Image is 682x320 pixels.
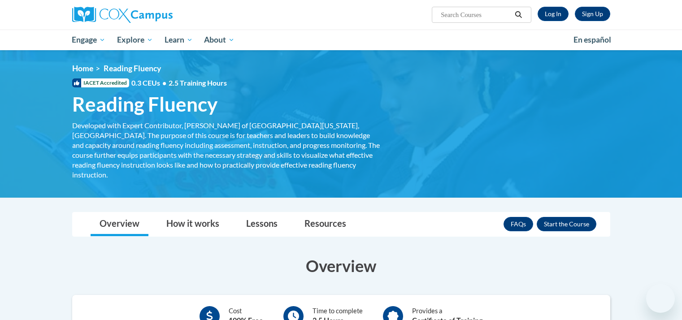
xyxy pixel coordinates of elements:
span: 2.5 Training Hours [169,78,227,87]
span: • [162,78,166,87]
a: Overview [91,212,148,236]
div: Main menu [59,30,624,50]
span: 0.3 CEUs [131,78,227,88]
a: Explore [111,30,159,50]
div: Developed with Expert Contributor, [PERSON_NAME] of [GEOGRAPHIC_DATA][US_STATE], [GEOGRAPHIC_DATA... [72,121,382,180]
button: Search [512,9,525,20]
a: Lessons [237,212,287,236]
span: IACET Accredited [72,78,129,87]
a: Resources [295,212,355,236]
span: Engage [72,35,105,45]
span: En español [573,35,611,44]
a: En español [568,30,617,49]
a: FAQs [504,217,533,231]
button: Enroll [537,217,596,231]
a: Cox Campus [72,7,243,23]
a: How it works [157,212,228,236]
a: Log In [538,7,569,21]
a: About [198,30,240,50]
h3: Overview [72,255,610,277]
input: Search Courses [440,9,512,20]
iframe: Button to launch messaging window [646,284,675,313]
span: Explore [117,35,153,45]
a: Engage [66,30,112,50]
span: Learn [165,35,193,45]
a: Learn [159,30,199,50]
a: Register [575,7,610,21]
a: Home [72,64,93,73]
span: Reading Fluency [72,92,217,116]
span: Reading Fluency [104,64,161,73]
span: About [204,35,235,45]
img: Cox Campus [72,7,173,23]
